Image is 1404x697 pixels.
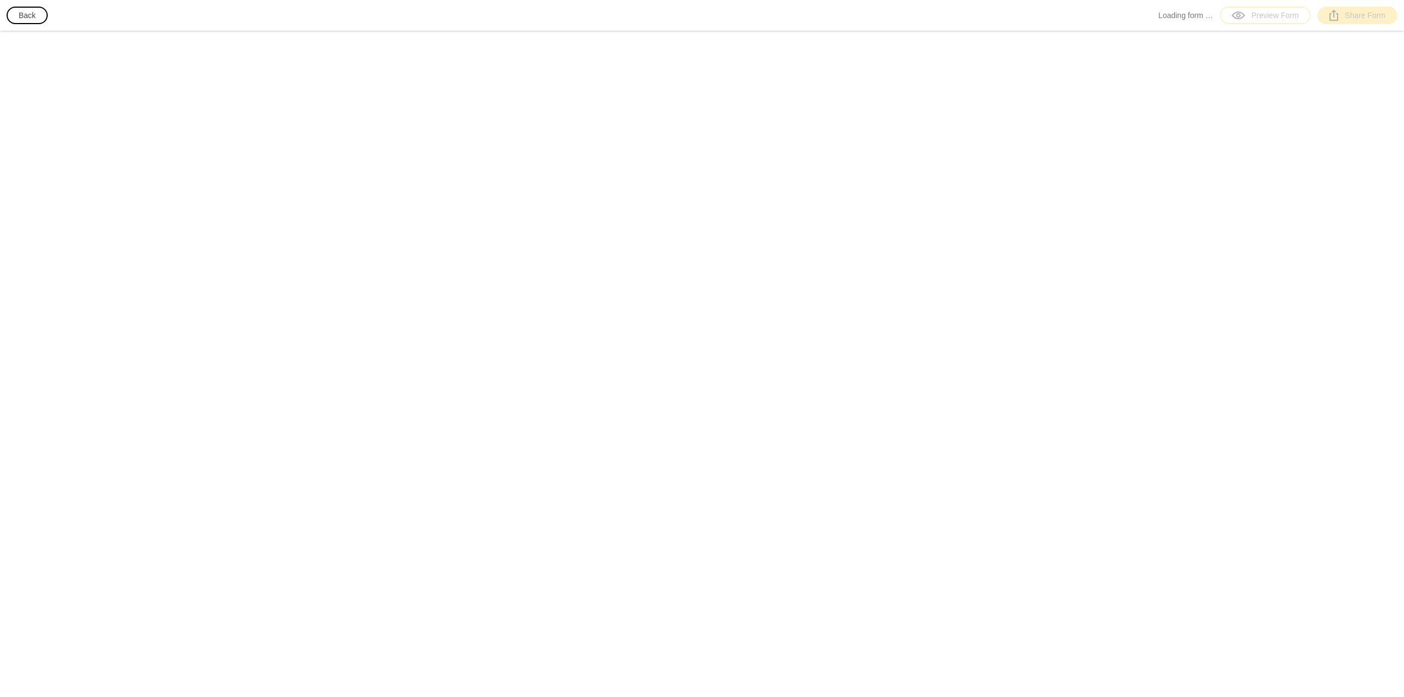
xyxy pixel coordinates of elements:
div: Share Form [1329,10,1385,21]
a: Share Form [1317,7,1397,24]
a: Preview Form [1220,7,1311,24]
div: Preview Form [1232,10,1299,21]
button: Back [7,7,48,24]
span: Loading form … [1158,10,1213,21]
